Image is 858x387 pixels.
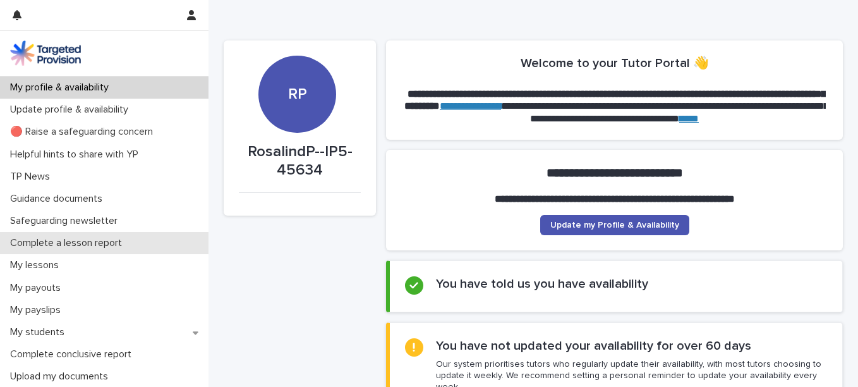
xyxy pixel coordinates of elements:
[5,371,118,383] p: Upload my documents
[5,326,75,338] p: My students
[550,221,679,230] span: Update my Profile & Availability
[5,104,138,116] p: Update profile & availability
[5,237,132,249] p: Complete a lesson report
[5,215,128,227] p: Safeguarding newsletter
[5,82,119,94] p: My profile & availability
[5,259,69,271] p: My lessons
[436,276,648,292] h2: You have told us you have availability
[5,149,148,161] p: Helpful hints to share with YP
[521,56,709,71] h2: Welcome to your Tutor Portal 👋
[258,8,335,104] div: RP
[540,215,689,235] a: Update my Profile & Availability
[436,338,751,353] h2: You have not updated your availability for over 60 days
[5,171,60,183] p: TP News
[5,304,71,316] p: My payslips
[5,282,71,294] p: My payouts
[239,143,361,180] p: RosalindP--IP5-45634
[5,193,112,205] p: Guidance documents
[10,40,81,66] img: M5nRWzHhSzIhMunXDL62
[5,348,142,360] p: Complete conclusive report
[5,126,163,138] p: 🔴 Raise a safeguarding concern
